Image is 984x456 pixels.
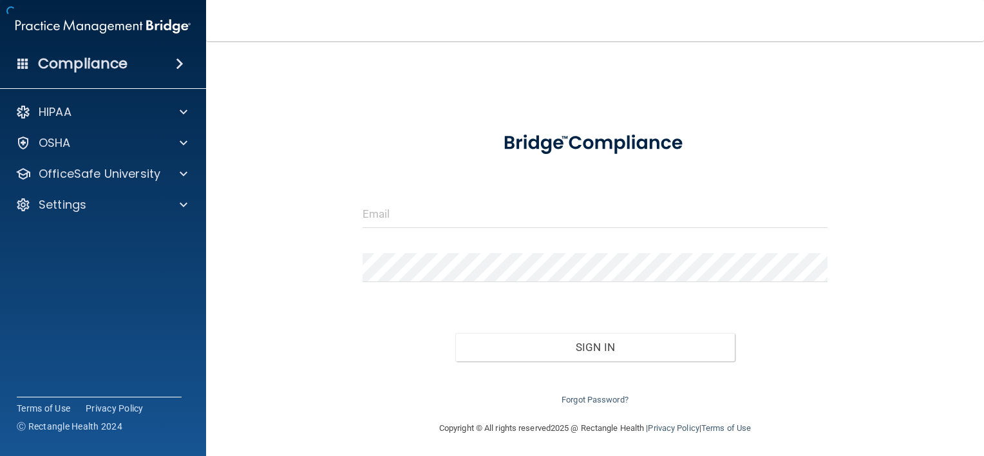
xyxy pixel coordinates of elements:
[38,55,128,73] h4: Compliance
[562,395,629,404] a: Forgot Password?
[15,197,187,213] a: Settings
[39,135,71,151] p: OSHA
[39,197,86,213] p: Settings
[360,408,830,449] div: Copyright © All rights reserved 2025 @ Rectangle Health | |
[17,402,70,415] a: Terms of Use
[701,423,751,433] a: Terms of Use
[15,166,187,182] a: OfficeSafe University
[39,104,71,120] p: HIPAA
[86,402,144,415] a: Privacy Policy
[363,199,828,228] input: Email
[484,119,706,168] img: bridge_compliance_login_screen.278c3ca4.svg
[15,135,187,151] a: OSHA
[455,333,734,361] button: Sign In
[39,166,160,182] p: OfficeSafe University
[648,423,699,433] a: Privacy Policy
[17,420,122,433] span: Ⓒ Rectangle Health 2024
[15,104,187,120] a: HIPAA
[15,14,191,39] img: PMB logo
